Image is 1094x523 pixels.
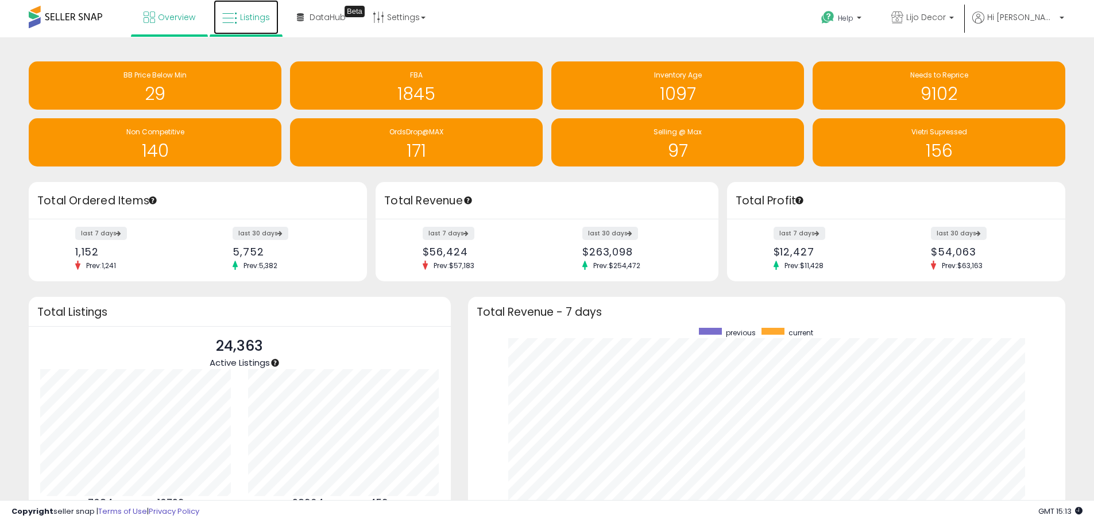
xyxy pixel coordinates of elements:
[582,227,638,240] label: last 30 days
[654,70,702,80] span: Inventory Age
[270,358,280,368] div: Tooltip anchor
[157,496,184,510] b: 16729
[75,246,190,258] div: 1,152
[37,193,358,209] h3: Total Ordered Items
[80,261,122,270] span: Prev: 1,241
[148,195,158,206] div: Tooltip anchor
[423,227,474,240] label: last 7 days
[931,227,987,240] label: last 30 days
[774,227,825,240] label: last 7 days
[936,261,988,270] span: Prev: $63,163
[428,261,480,270] span: Prev: $57,183
[410,70,423,80] span: FBA
[906,11,946,23] span: Lijo Decor
[794,195,805,206] div: Tooltip anchor
[423,246,539,258] div: $56,424
[477,308,1057,316] h3: Total Revenue - 7 days
[654,127,702,137] span: Selling @ Max
[931,246,1045,258] div: $54,063
[551,118,804,166] a: Selling @ Max 97
[210,357,270,369] span: Active Listings
[296,141,537,160] h1: 171
[88,496,113,510] b: 7634
[240,11,270,23] span: Listings
[233,227,288,240] label: last 30 days
[818,84,1060,103] h1: 9102
[774,246,888,258] div: $12,427
[158,11,195,23] span: Overview
[290,61,543,110] a: FBA 1845
[34,141,276,160] h1: 140
[238,261,283,270] span: Prev: 5,382
[587,261,646,270] span: Prev: $254,472
[296,84,537,103] h1: 1845
[987,11,1056,23] span: Hi [PERSON_NAME]
[233,246,347,258] div: 5,752
[463,195,473,206] div: Tooltip anchor
[389,127,443,137] span: OrdsDrop@MAX
[736,193,1057,209] h3: Total Profit
[11,506,53,517] strong: Copyright
[818,141,1060,160] h1: 156
[582,246,698,258] div: $263,098
[821,10,835,25] i: Get Help
[779,261,829,270] span: Prev: $11,428
[726,328,756,338] span: previous
[345,6,365,17] div: Tooltip anchor
[557,141,798,160] h1: 97
[98,506,147,517] a: Terms of Use
[149,506,199,517] a: Privacy Policy
[75,227,127,240] label: last 7 days
[557,84,798,103] h1: 1097
[292,496,324,510] b: 23904
[1038,506,1083,517] span: 2025-08-15 15:13 GMT
[910,70,968,80] span: Needs to Reprice
[369,496,388,510] b: 459
[210,335,270,357] p: 24,363
[551,61,804,110] a: Inventory Age 1097
[123,70,187,80] span: BB Price Below Min
[911,127,967,137] span: Vietri Supressed
[37,308,442,316] h3: Total Listings
[34,84,276,103] h1: 29
[126,127,184,137] span: Non Competitive
[310,11,346,23] span: DataHub
[812,2,873,37] a: Help
[384,193,710,209] h3: Total Revenue
[972,11,1064,37] a: Hi [PERSON_NAME]
[29,118,281,166] a: Non Competitive 140
[813,118,1065,166] a: Vietri Supressed 156
[11,506,199,517] div: seller snap | |
[29,61,281,110] a: BB Price Below Min 29
[813,61,1065,110] a: Needs to Reprice 9102
[838,13,853,23] span: Help
[788,328,813,338] span: current
[290,118,543,166] a: OrdsDrop@MAX 171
